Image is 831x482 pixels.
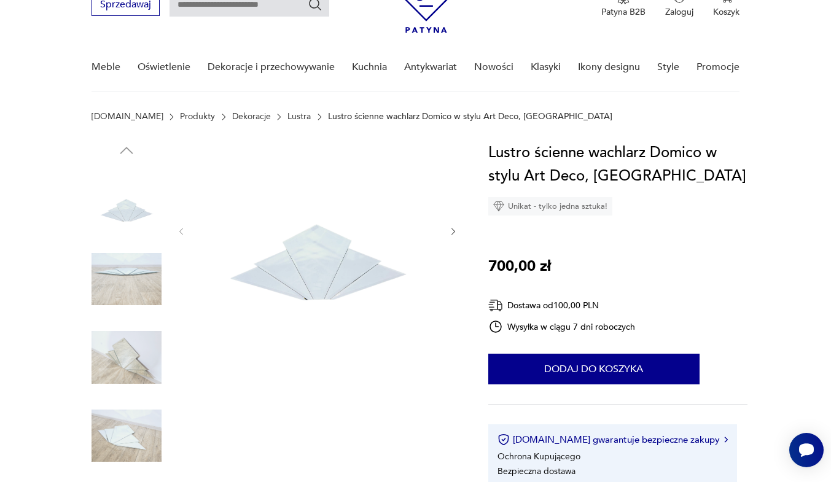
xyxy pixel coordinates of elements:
a: Dekoracje i przechowywanie [208,44,335,91]
a: Sprzedawaj [92,1,160,10]
a: Oświetlenie [138,44,190,91]
img: Ikona strzałki w prawo [724,437,728,443]
img: Zdjęcie produktu Lustro ścienne wachlarz Domico w stylu Art Deco, Niemcy [199,141,436,319]
div: Wysyłka w ciągu 7 dni roboczych [488,319,636,334]
a: Dekoracje [232,112,271,122]
p: Zaloguj [665,6,693,18]
button: [DOMAIN_NAME] gwarantuje bezpieczne zakupy [497,433,728,446]
a: Klasyki [531,44,561,91]
iframe: Smartsupp widget button [789,433,824,467]
a: Ikony designu [578,44,640,91]
a: Meble [92,44,120,91]
a: Lustra [287,112,311,122]
li: Bezpieczna dostawa [497,465,575,477]
h1: Lustro ścienne wachlarz Domico w stylu Art Deco, [GEOGRAPHIC_DATA] [488,141,747,188]
a: Nowości [474,44,513,91]
img: Zdjęcie produktu Lustro ścienne wachlarz Domico w stylu Art Deco, Niemcy [92,244,162,314]
img: Zdjęcie produktu Lustro ścienne wachlarz Domico w stylu Art Deco, Niemcy [92,322,162,392]
img: Ikona certyfikatu [497,433,510,446]
a: Produkty [180,112,215,122]
p: Koszyk [713,6,739,18]
img: Ikona diamentu [493,201,504,212]
a: Antykwariat [404,44,457,91]
div: Dostawa od 100,00 PLN [488,298,636,313]
img: Zdjęcie produktu Lustro ścienne wachlarz Domico w stylu Art Deco, Niemcy [92,401,162,471]
a: [DOMAIN_NAME] [92,112,163,122]
img: Zdjęcie produktu Lustro ścienne wachlarz Domico w stylu Art Deco, Niemcy [92,166,162,236]
a: Kuchnia [352,44,387,91]
p: 700,00 zł [488,255,551,278]
a: Style [657,44,679,91]
li: Ochrona Kupującego [497,451,580,462]
div: Unikat - tylko jedna sztuka! [488,197,612,216]
p: Patyna B2B [601,6,646,18]
a: Promocje [696,44,739,91]
button: Dodaj do koszyka [488,354,700,384]
p: Lustro ścienne wachlarz Domico w stylu Art Deco, [GEOGRAPHIC_DATA] [328,112,612,122]
img: Ikona dostawy [488,298,503,313]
